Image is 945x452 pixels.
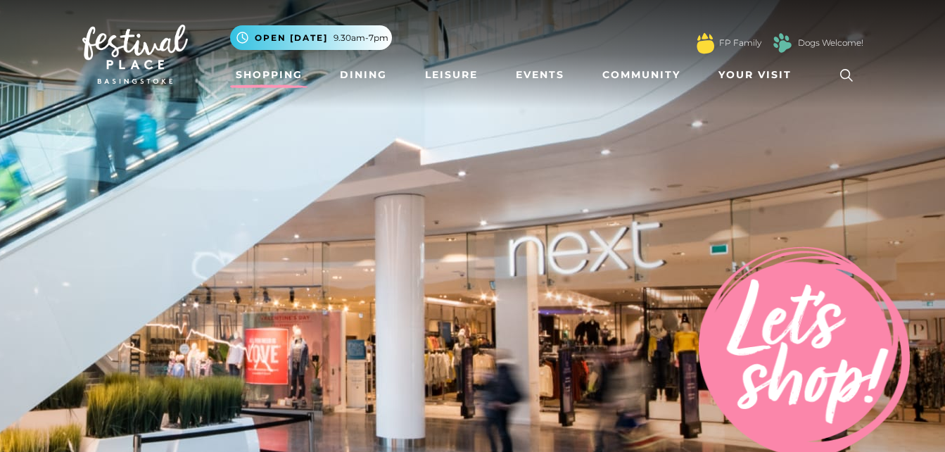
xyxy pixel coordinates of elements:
span: 9.30am-7pm [334,32,388,44]
a: Leisure [419,62,483,88]
a: Your Visit [713,62,804,88]
a: Events [510,62,570,88]
span: Your Visit [718,68,792,82]
a: Community [597,62,686,88]
a: Dining [334,62,393,88]
button: Open [DATE] 9.30am-7pm [230,25,392,50]
img: Festival Place Logo [82,25,188,84]
a: FP Family [719,37,761,49]
a: Shopping [230,62,308,88]
a: Dogs Welcome! [798,37,863,49]
span: Open [DATE] [255,32,328,44]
